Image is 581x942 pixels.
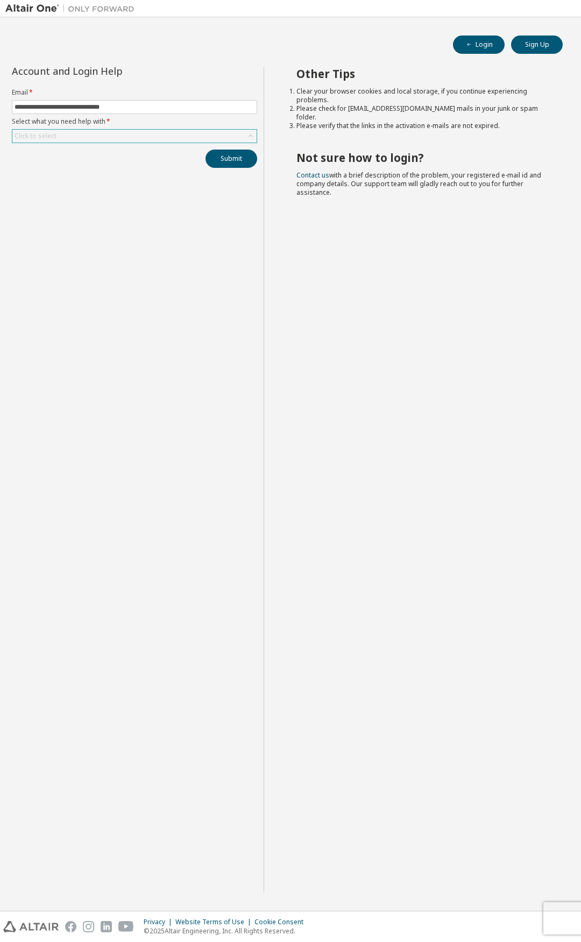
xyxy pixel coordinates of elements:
img: Altair One [5,3,140,14]
img: linkedin.svg [101,921,112,932]
div: Click to select [12,130,257,143]
img: altair_logo.svg [3,921,59,932]
div: Privacy [144,918,175,926]
div: Cookie Consent [254,918,310,926]
label: Email [12,88,257,97]
div: Account and Login Help [12,67,208,75]
button: Sign Up [511,36,563,54]
p: © 2025 Altair Engineering, Inc. All Rights Reserved. [144,926,310,936]
span: with a brief description of the problem, your registered e-mail id and company details. Our suppo... [296,171,541,197]
label: Select what you need help with [12,117,257,126]
button: Submit [206,150,257,168]
img: youtube.svg [118,921,134,932]
img: instagram.svg [83,921,94,932]
div: Website Terms of Use [175,918,254,926]
h2: Not sure how to login? [296,151,543,165]
h2: Other Tips [296,67,543,81]
li: Please verify that the links in the activation e-mails are not expired. [296,122,543,130]
li: Please check for [EMAIL_ADDRESS][DOMAIN_NAME] mails in your junk or spam folder. [296,104,543,122]
div: Click to select [15,132,56,140]
img: facebook.svg [65,921,76,932]
li: Clear your browser cookies and local storage, if you continue experiencing problems. [296,87,543,104]
button: Login [453,36,505,54]
a: Contact us [296,171,329,180]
